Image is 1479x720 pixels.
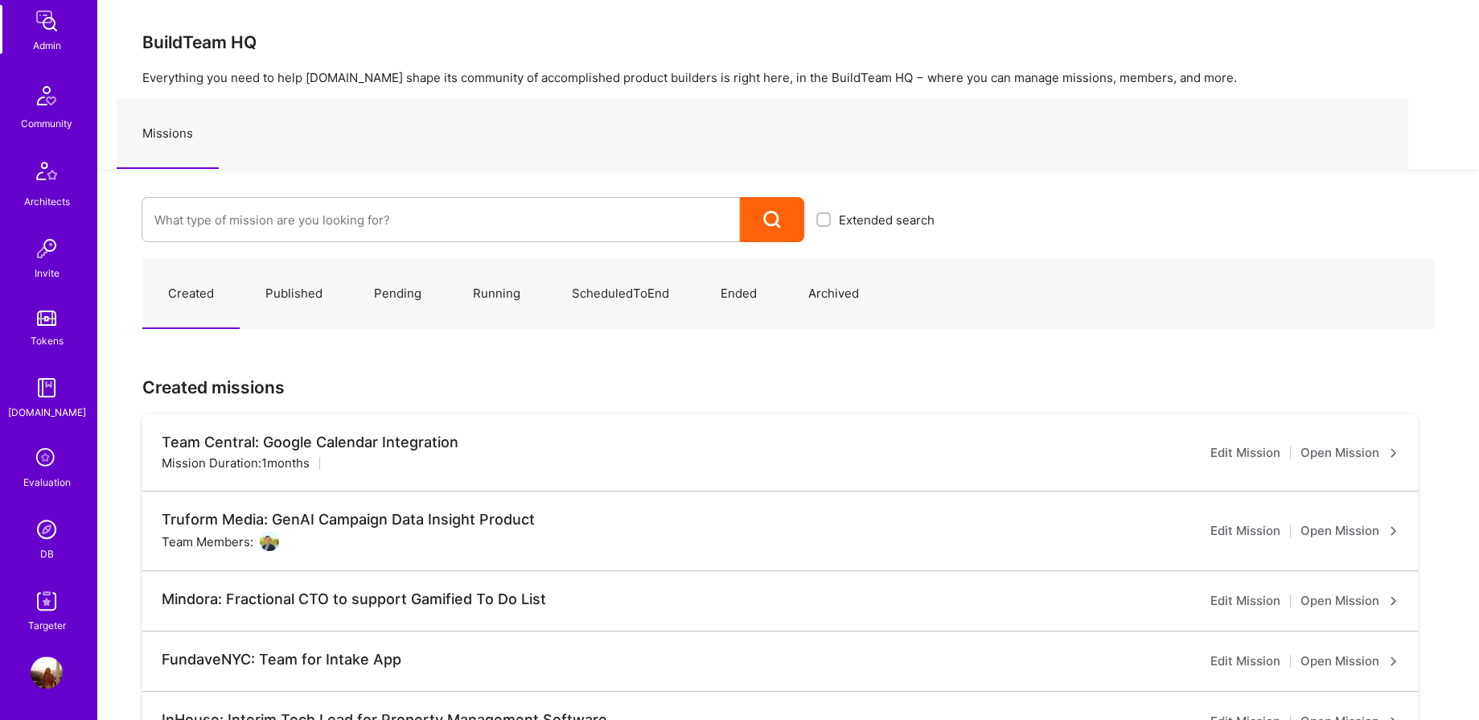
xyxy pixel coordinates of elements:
div: FundaveNYC: Team for Intake App [162,651,401,669]
h3: BuildTeam HQ [142,32,1434,52]
div: DB [40,545,54,562]
a: Running [447,259,546,329]
img: User Avatar [260,532,279,551]
a: Edit Mission [1210,591,1280,611]
a: Edit Mission [1210,652,1280,671]
a: Edit Mission [1210,443,1280,463]
img: User Avatar [31,656,63,689]
a: Open Mission [1300,591,1399,611]
i: icon ArrowRight [1389,596,1399,606]
img: tokens [37,311,56,326]
img: Admin Search [31,513,63,545]
i: icon ArrowRight [1389,526,1399,536]
i: icon SelectionTeam [31,443,62,474]
a: Archived [783,259,885,329]
a: Open Mission [1300,652,1399,671]
a: ScheduledToEnd [546,259,695,329]
div: Architects [24,193,70,210]
a: User Avatar [27,656,67,689]
div: Mindora: Fractional CTO to support Gamified To Do List [162,590,546,608]
a: Published [240,259,348,329]
div: Mission Duration: 1 months [162,455,310,471]
div: Invite [35,265,60,282]
a: Pending [348,259,447,329]
img: Invite [31,232,63,265]
a: Ended [695,259,783,329]
input: What type of mission are you looking for? [154,200,727,241]
a: Missions [117,99,219,169]
a: Edit Mission [1210,521,1280,541]
a: Open Mission [1300,521,1399,541]
div: Team Central: Google Calendar Integration [162,434,458,451]
div: Tokens [31,332,64,349]
div: Community [21,115,72,132]
a: Open Mission [1300,443,1399,463]
div: Team Members: [162,532,279,551]
i: icon ArrowRight [1389,448,1399,458]
img: admin teamwork [31,5,63,37]
div: Admin [33,37,61,54]
img: guide book [31,372,63,404]
img: Skill Targeter [31,585,63,617]
i: icon Search [763,211,782,229]
div: Targeter [28,617,66,634]
p: Everything you need to help [DOMAIN_NAME] shape its community of accomplished product builders is... [142,69,1434,86]
div: Truform Media: GenAI Campaign Data Insight Product [162,511,535,529]
h3: Created missions [142,377,1434,397]
img: Architects [27,154,66,193]
a: Created [142,259,240,329]
div: [DOMAIN_NAME] [8,404,86,421]
div: Evaluation [23,474,71,491]
i: icon ArrowRight [1389,656,1399,666]
span: Extended search [839,212,935,228]
img: Community [27,76,66,115]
